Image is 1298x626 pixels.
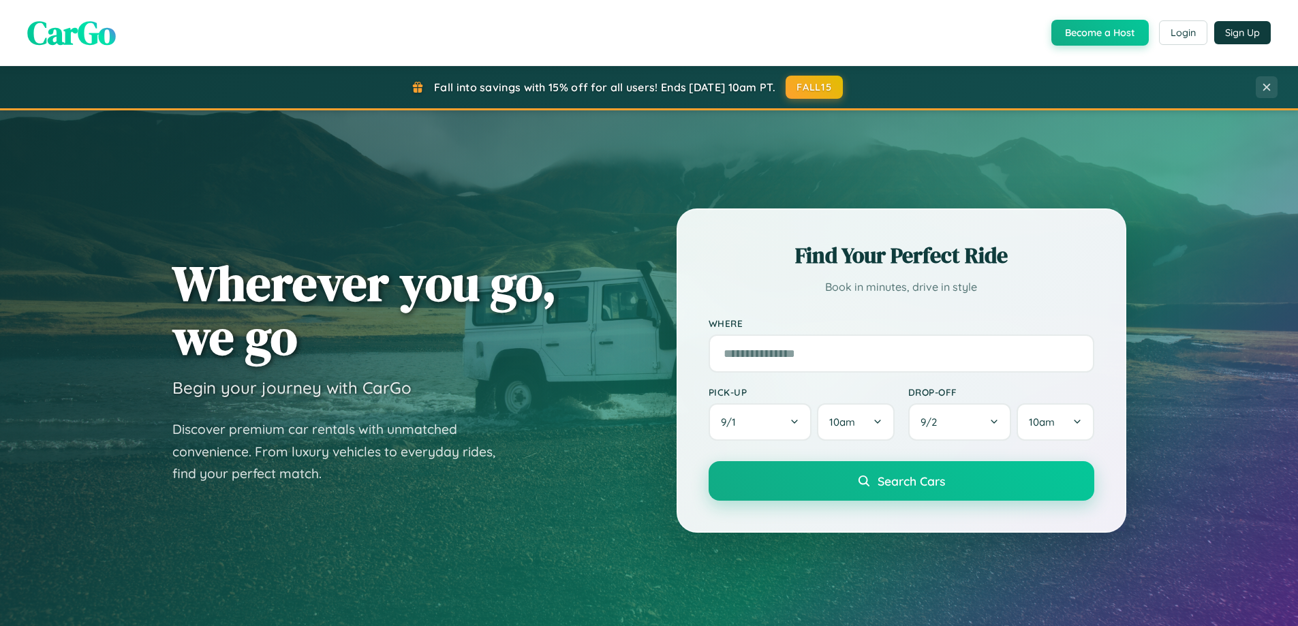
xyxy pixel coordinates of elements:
[1214,21,1271,44] button: Sign Up
[172,377,412,398] h3: Begin your journey with CarGo
[721,416,743,428] span: 9 / 1
[709,317,1094,329] label: Where
[878,473,945,488] span: Search Cars
[709,240,1094,270] h2: Find Your Perfect Ride
[908,403,1012,441] button: 9/2
[172,256,557,364] h1: Wherever you go, we go
[709,461,1094,501] button: Search Cars
[709,403,812,441] button: 9/1
[27,10,116,55] span: CarGo
[786,76,843,99] button: FALL15
[1029,416,1055,428] span: 10am
[908,386,1094,398] label: Drop-off
[434,80,775,94] span: Fall into savings with 15% off for all users! Ends [DATE] 10am PT.
[829,416,855,428] span: 10am
[817,403,894,441] button: 10am
[709,386,895,398] label: Pick-up
[1051,20,1149,46] button: Become a Host
[1017,403,1094,441] button: 10am
[921,416,944,428] span: 9 / 2
[709,277,1094,297] p: Book in minutes, drive in style
[1159,20,1207,45] button: Login
[172,418,513,485] p: Discover premium car rentals with unmatched convenience. From luxury vehicles to everyday rides, ...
